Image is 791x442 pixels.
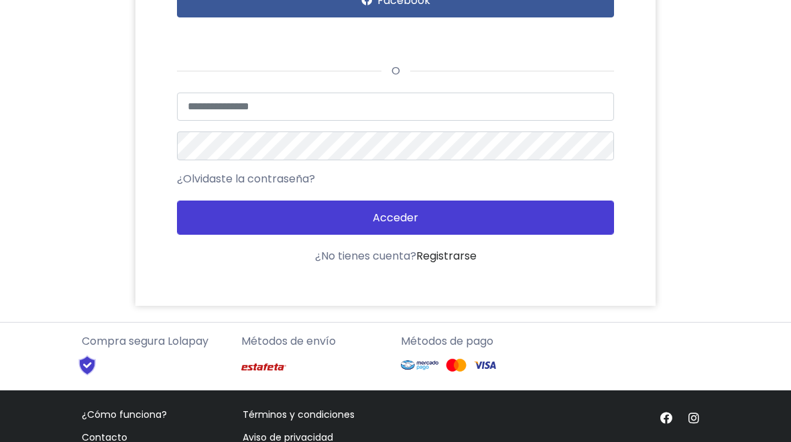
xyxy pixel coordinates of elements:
[445,358,467,372] img: Mastercard Logo
[170,21,311,51] iframe: Botón de Acceder con Google
[401,355,438,376] img: Mercado Pago Logo
[177,201,614,235] button: Acceder
[243,408,355,421] a: Términos y condiciones
[68,355,106,376] img: Shield Logo
[381,63,410,78] span: o
[416,248,477,264] a: Registrarse
[177,248,614,264] div: ¿No tienes cuenta?
[401,333,550,349] p: Métodos de pago
[82,333,231,349] p: Compra segura Lolapay
[82,408,167,421] a: ¿Cómo funciona?
[241,333,390,349] p: Métodos de envío
[177,171,315,187] a: ¿Olvidaste la contraseña?
[177,21,304,51] div: Acceder con Google. Se abre en una pestaña nueva
[474,358,496,372] img: Visa Logo
[241,355,286,380] img: Estafeta Logo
